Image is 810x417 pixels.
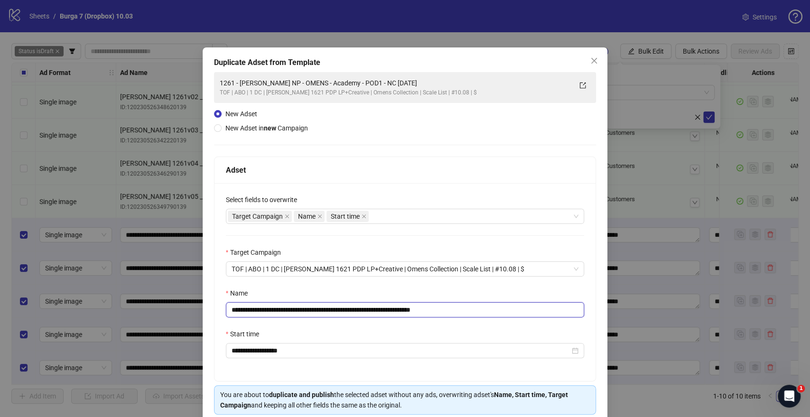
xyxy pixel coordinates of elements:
span: Name [294,211,325,222]
span: Name [298,211,316,222]
span: Start time [331,211,360,222]
iframe: Intercom live chat [778,385,801,408]
label: Start time [226,329,265,339]
span: New Adset [225,110,257,118]
div: You are about to the selected adset without any ads, overwriting adset's and keeping all other fi... [220,389,590,410]
span: TOF | ABO | 1 DC | Tomas 1621 PDP LP+Creative | Omens Collection | Scale List | #10.08 | $ [232,262,579,276]
span: Target Campaign [228,211,292,222]
span: close [362,214,366,219]
div: Adset [226,164,585,176]
span: close [590,57,598,65]
strong: new [264,124,276,132]
span: Start time [326,211,369,222]
span: New Adset in Campaign [225,124,308,132]
input: Name [226,302,585,317]
label: Target Campaign [226,247,287,258]
span: Target Campaign [232,211,283,222]
strong: Name, Start time, Target Campaign [220,391,568,409]
button: Close [587,53,602,68]
span: close [285,214,289,219]
input: Start time [232,345,570,356]
span: export [579,82,586,89]
label: Name [226,288,254,298]
label: Select fields to overwrite [226,195,303,205]
div: Duplicate Adset from Template [214,57,596,68]
span: close [317,214,322,219]
div: TOF | ABO | 1 DC | [PERSON_NAME] 1621 PDP LP+Creative | Omens Collection | Scale List | #10.08 | $ [220,88,572,97]
div: 1261 - [PERSON_NAME] NP - OMENS - Academy - POD1 - NC [DATE] [220,78,572,88]
strong: duplicate and publish [269,391,334,398]
span: 1 [797,385,805,392]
